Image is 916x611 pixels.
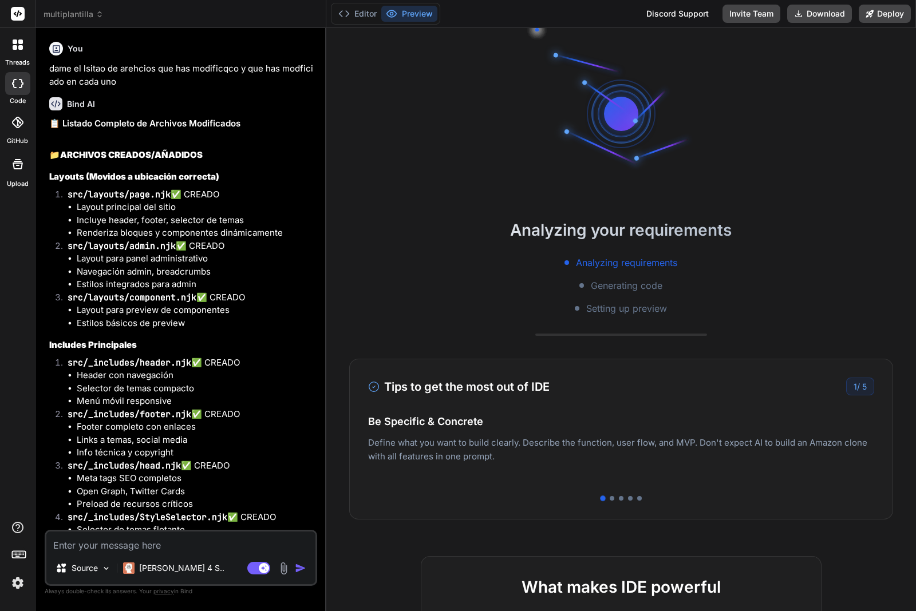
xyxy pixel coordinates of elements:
p: ✅ CREADO [68,408,315,421]
span: 5 [862,382,867,391]
p: ✅ CREADO [68,356,315,370]
h1: 📋 Listado Completo de Archivos Modificados [49,117,315,130]
li: Estilos básicos de preview [77,317,315,330]
p: ✅ CREADO [68,188,315,201]
li: Header con navegación [77,369,315,382]
p: Always double-check its answers. Your in Bind [45,586,317,597]
li: Menú móvil responsive [77,395,315,408]
img: Pick Models [101,564,111,573]
li: Navegación admin, breadcrumbs [77,265,315,279]
h3: Tips to get the most out of IDE [368,378,550,395]
label: threads [5,58,30,68]
li: Layout para panel administrativo [77,252,315,265]
span: multiplantilla [44,9,104,20]
div: / [846,378,874,395]
li: Estilos integrados para admin [77,278,315,291]
li: Links a temas, social media [77,434,315,447]
code: src/_includes/StyleSelector.njk [68,511,227,523]
p: ✅ CREADO [68,511,315,524]
p: dame el lsitao de arehcios que has modificqco y que has modficiado en cada uno [49,62,315,88]
p: ✅ CREADO [68,240,315,253]
label: Upload [7,179,29,189]
li: Incluye header, footer, selector de temas [77,214,315,227]
li: Selector de temas flotante [77,523,315,537]
code: src/layouts/component.njk [68,292,196,303]
span: 1 [854,382,857,391]
li: Renderiza bloques y componentes dinámicamente [77,227,315,240]
code: src/layouts/admin.njk [68,240,176,252]
strong: ARCHIVOS CREADOS/AÑADIDOS [60,149,203,160]
code: src/layouts/page.njk [68,189,171,200]
li: Meta tags SEO completos [77,472,315,485]
button: Deploy [859,5,911,23]
label: code [10,96,26,106]
h6: Bind AI [67,98,95,110]
button: Download [787,5,852,23]
li: Selector de temas compacto [77,382,315,395]
li: Open Graph, Twitter Cards [77,485,315,498]
li: Footer completo con enlaces [77,420,315,434]
img: attachment [277,562,290,575]
p: Source [72,562,98,574]
span: Generating code [591,279,662,292]
li: Layout para preview de componentes [77,304,315,317]
p: [PERSON_NAME] 4 S.. [139,562,224,574]
h2: 📁 [49,149,315,162]
button: Preview [381,6,437,22]
p: ✅ CREADO [68,291,315,304]
h4: Be Specific & Concrete [368,414,874,429]
code: src/_includes/header.njk [68,357,191,368]
span: Analyzing requirements [576,256,677,269]
li: Layout principal del sitio [77,201,315,214]
h2: What makes IDE powerful [440,575,803,599]
div: Discord Support [639,5,716,23]
code: src/_includes/head.njk [68,460,181,471]
li: Preload de recursos críticos [77,498,315,511]
img: Claude 4 Sonnet [123,562,135,574]
button: Editor [334,6,381,22]
li: Info técnica y copyright [77,446,315,459]
img: icon [295,562,306,574]
p: ✅ CREADO [68,459,315,473]
label: GitHub [7,136,28,146]
button: Invite Team [722,5,780,23]
span: privacy [153,588,174,594]
code: src/_includes/footer.njk [68,408,191,420]
strong: Layouts (Movidos a ubicación correcta) [49,171,219,182]
img: settings [8,573,27,593]
h2: Analyzing your requirements [326,218,916,242]
span: Setting up preview [586,301,667,315]
h6: You [68,43,83,54]
strong: Includes Principales [49,339,137,350]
